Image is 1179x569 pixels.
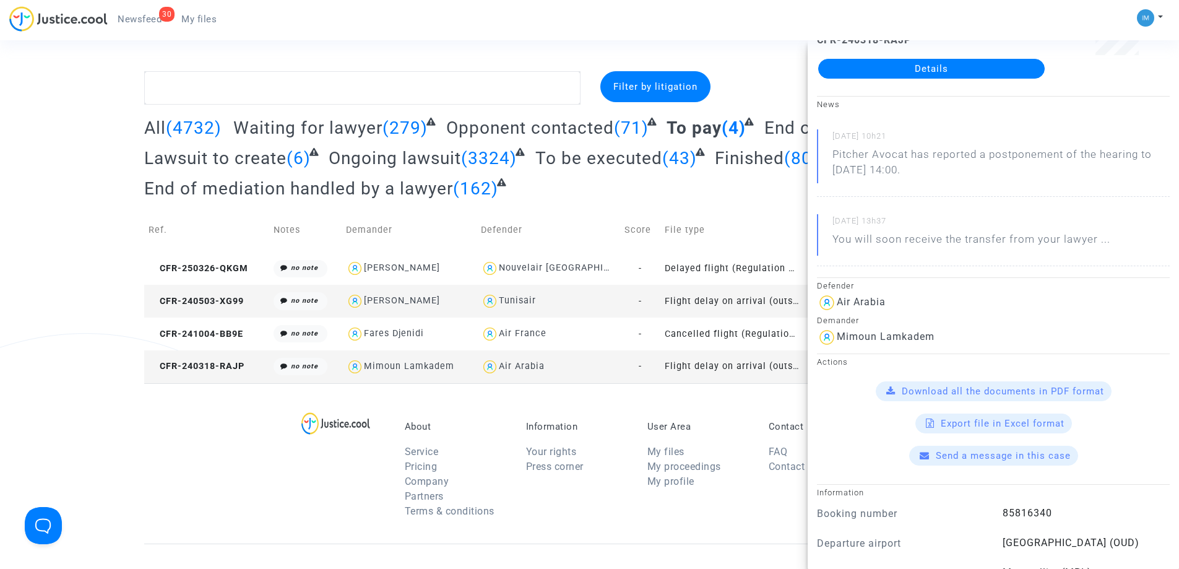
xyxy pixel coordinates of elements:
span: - [639,263,642,274]
span: Lawsuit to create [144,148,287,168]
span: [GEOGRAPHIC_DATA] (OUD) [1003,537,1139,549]
img: icon-user.svg [481,358,499,376]
td: File type [660,208,803,252]
td: Defender [477,208,620,252]
a: My files [647,446,685,458]
span: Ongoing lawsuit [329,148,461,168]
a: Your rights [526,446,577,458]
span: CFR-240318-RAJP [149,361,244,371]
div: Fares Djenidi [364,328,424,339]
span: (279) [382,118,428,138]
td: Flight delay on arrival (outside of EU - Montreal Convention) [660,350,803,383]
img: jc-logo.svg [9,6,108,32]
div: 30 [159,7,175,22]
a: My profile [647,476,694,487]
td: Ref. [144,208,269,252]
span: Send a message in this case [936,450,1071,461]
img: icon-user.svg [481,325,499,343]
span: - [639,296,642,306]
img: icon-user.svg [346,259,364,277]
small: Defender [817,281,854,290]
img: icon-user.svg [481,292,499,310]
small: [DATE] 10h21 [832,131,1170,147]
span: CFR-241004-BB9E [149,329,243,339]
span: End of conciliation [764,118,919,138]
td: Notes [269,208,342,252]
div: Air France [499,328,546,339]
td: Cancelled flight (Regulation EC 261/2004) [660,318,803,350]
img: icon-user.svg [346,325,364,343]
div: [PERSON_NAME] [364,295,440,306]
span: CFR-240503-XG99 [149,296,244,306]
p: About [405,421,507,432]
span: To pay [667,118,722,138]
small: Information [817,488,864,497]
div: Tunisair [499,295,536,306]
span: My files [181,14,217,25]
div: Mimoun Lamkadem [837,331,935,342]
a: Pricing [405,461,438,472]
td: Score [620,208,661,252]
span: Export file in Excel format [941,418,1065,429]
div: Air Arabia [837,296,886,308]
a: Service [405,446,439,458]
td: Phase [804,208,878,252]
p: User Area [647,421,750,432]
span: All [144,118,166,138]
i: no note [291,329,318,337]
span: Waiting for lawyer [233,118,382,138]
span: (43) [662,148,697,168]
i: no note [291,264,318,272]
i: no note [291,362,318,370]
p: Booking number [817,506,984,521]
span: Finished [715,148,784,168]
small: Demander [817,316,859,325]
div: [PERSON_NAME] [364,263,440,273]
img: icon-user.svg [346,292,364,310]
div: Air Arabia [499,361,545,371]
p: Pitcher Avocat has reported a postponement of the hearing to [DATE] 14:00. [832,147,1170,184]
span: Download all the documents in PDF format [902,386,1104,397]
span: End of mediation handled by a lawyer [144,178,453,199]
span: (4) [722,118,746,138]
p: Departure airport [817,536,984,551]
img: logo-lg.svg [301,412,370,435]
a: Contact [769,461,805,472]
span: (6) [287,148,311,168]
a: FAQ [769,446,788,458]
span: 85816340 [1003,507,1052,519]
a: Company [405,476,449,487]
small: Actions [817,357,848,367]
i: no note [291,297,318,305]
img: icon-user.svg [817,293,837,313]
td: Delayed flight (Regulation EC 261/2004) [660,252,803,285]
img: icon-user.svg [346,358,364,376]
p: You will soon receive the transfer from your lawyer ... [832,232,1110,253]
a: Partners [405,490,444,502]
span: - [639,361,642,371]
p: Information [526,421,629,432]
small: [DATE] 13h37 [832,215,1170,232]
a: My files [171,10,227,28]
span: - [639,329,642,339]
a: My proceedings [647,461,721,472]
span: To be executed [535,148,662,168]
img: icon-user.svg [481,259,499,277]
p: Contact [769,421,871,432]
img: a105443982b9e25553e3eed4c9f672e7 [1137,9,1154,27]
td: Demander [342,208,477,252]
span: (4732) [166,118,222,138]
div: Nouvelair [GEOGRAPHIC_DATA] [499,263,641,273]
td: Flight delay on arrival (outside of EU - Montreal Convention) [660,285,803,318]
a: Press corner [526,461,584,472]
iframe: Help Scout Beacon - Open [25,507,62,544]
span: CFR-250326-QKGM [149,263,248,274]
a: Terms & conditions [405,505,494,517]
span: (71) [614,118,649,138]
span: Newsfeed [118,14,162,25]
small: News [817,100,840,109]
span: (3324) [461,148,517,168]
div: Mimoun Lamkadem [364,361,454,371]
img: icon-user.svg [817,328,837,347]
a: Details [818,59,1045,79]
